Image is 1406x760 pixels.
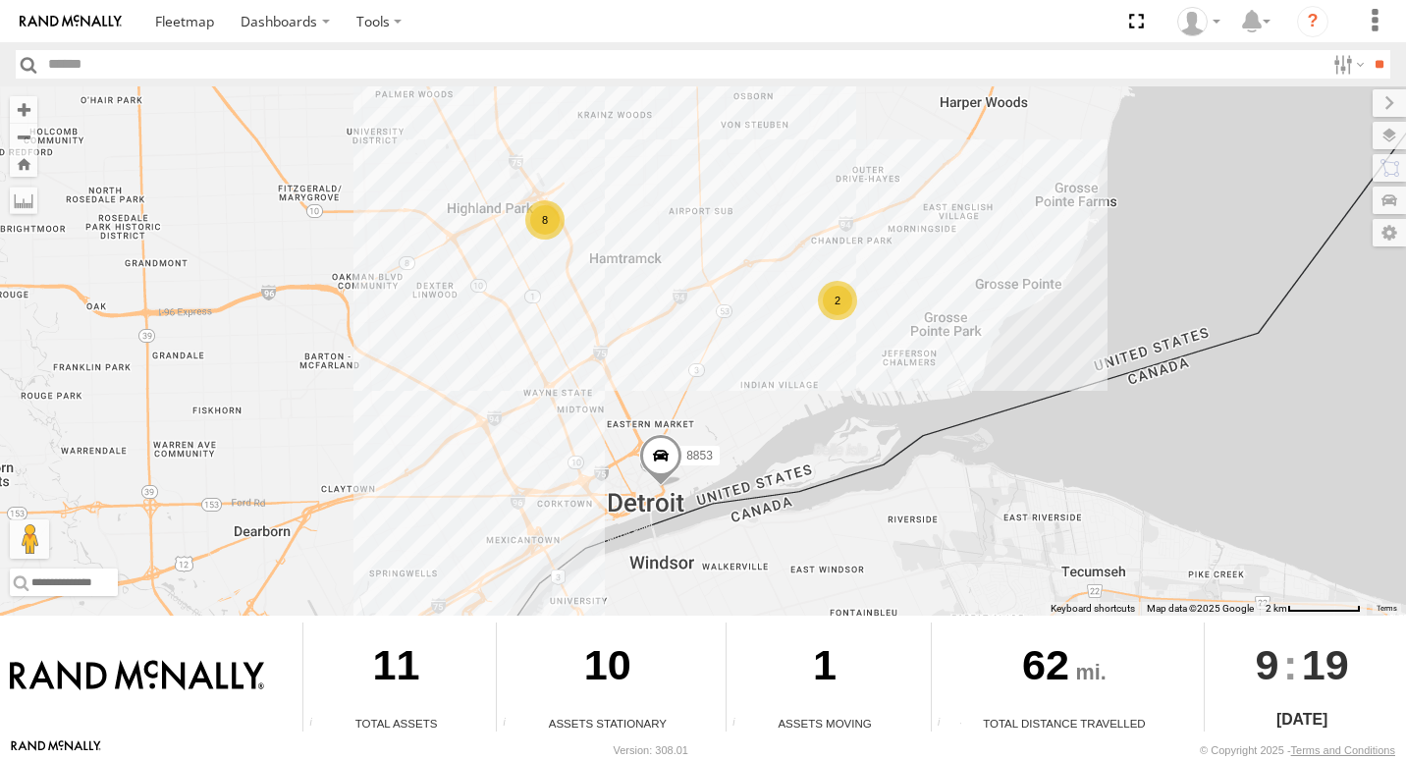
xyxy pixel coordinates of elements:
span: 19 [1302,623,1349,707]
button: Zoom out [10,123,37,150]
label: Measure [10,187,37,214]
a: Terms and Conditions [1291,744,1395,756]
button: Zoom in [10,96,37,123]
div: Assets Moving [727,715,924,732]
div: Total Distance Travelled [932,715,1198,732]
label: Map Settings [1373,219,1406,246]
label: Search Filter Options [1325,50,1368,79]
button: Zoom Home [10,150,37,177]
a: Visit our Website [11,740,101,760]
button: Drag Pegman onto the map to open Street View [10,519,49,559]
img: Rand McNally [10,660,264,693]
span: 8853 [686,448,713,461]
img: rand-logo.svg [20,15,122,28]
div: 62 [932,623,1198,715]
div: 10 [497,623,719,715]
a: Terms (opens in new tab) [1377,604,1397,612]
div: Total number of Enabled Assets [303,717,333,732]
div: © Copyright 2025 - [1200,744,1395,756]
span: 2 km [1266,603,1287,614]
div: : [1205,623,1398,707]
div: 2 [818,281,857,320]
div: [DATE] [1205,708,1398,732]
span: 9 [1256,623,1279,707]
span: Map data ©2025 Google [1147,603,1254,614]
div: 11 [303,623,489,715]
div: Total distance travelled by all assets within specified date range and applied filters [932,717,961,732]
i: ? [1297,6,1328,37]
div: Version: 308.01 [614,744,688,756]
button: Keyboard shortcuts [1051,602,1135,616]
div: 1 [727,623,924,715]
div: 8 [525,200,565,240]
button: Map Scale: 2 km per 71 pixels [1260,602,1367,616]
div: Total number of assets current in transit. [727,717,756,732]
div: Assets Stationary [497,715,719,732]
div: Valeo Dash [1170,7,1227,36]
div: Total Assets [303,715,489,732]
div: Total number of assets current stationary. [497,717,526,732]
